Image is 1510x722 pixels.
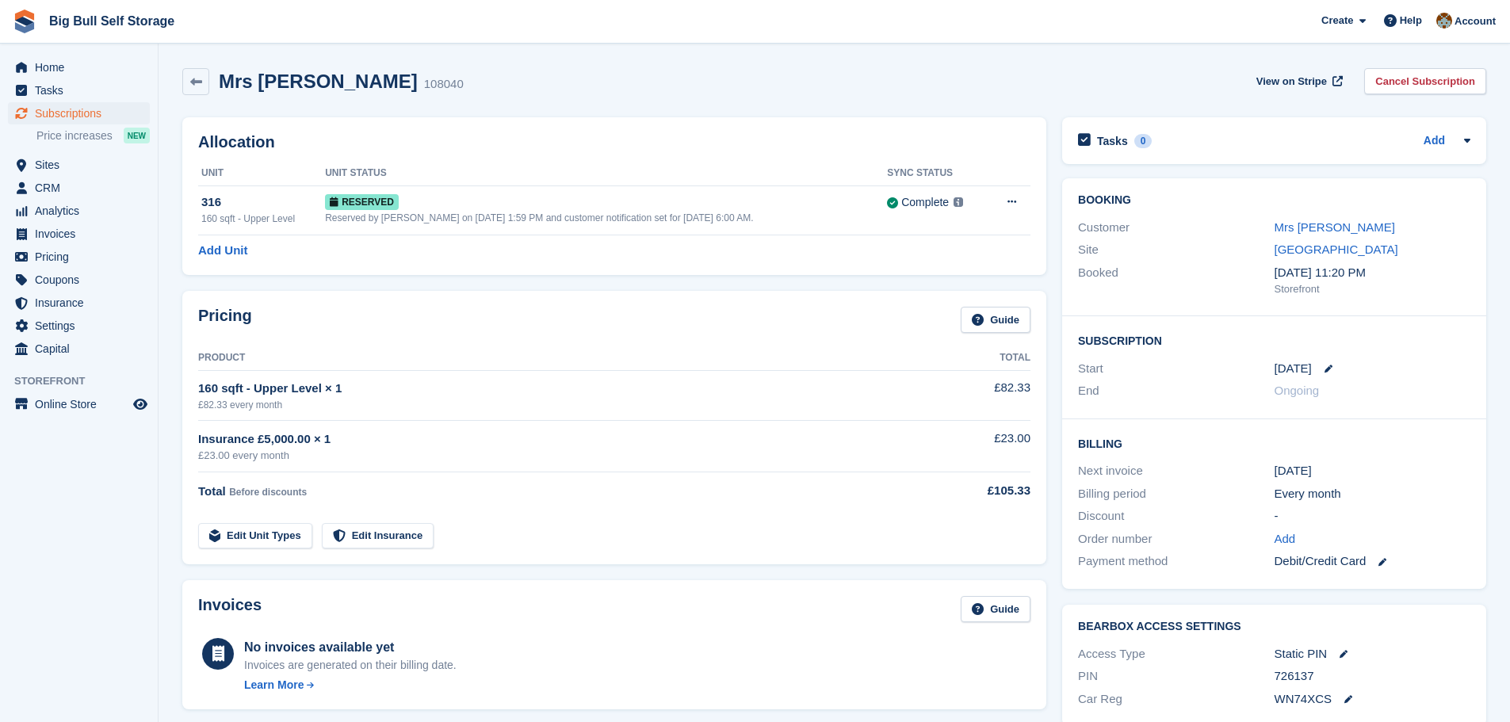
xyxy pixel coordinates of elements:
div: Discount [1078,507,1274,525]
a: Add [1275,530,1296,548]
span: CRM [35,177,130,199]
a: Edit Insurance [322,523,434,549]
span: Total [198,484,226,498]
a: View on Stripe [1250,68,1346,94]
span: Account [1455,13,1496,29]
div: WN74XCS [1275,690,1470,709]
div: 108040 [424,75,464,94]
div: Booked [1078,264,1274,297]
td: £82.33 [902,370,1030,420]
a: [GEOGRAPHIC_DATA] [1275,243,1398,256]
th: Total [902,346,1030,371]
div: Billing period [1078,485,1274,503]
span: Online Store [35,393,130,415]
a: menu [8,269,150,291]
span: Price increases [36,128,113,143]
div: Complete [901,194,949,211]
span: View on Stripe [1256,74,1327,90]
div: Access Type [1078,645,1274,663]
a: menu [8,292,150,314]
div: Debit/Credit Card [1275,552,1470,571]
h2: Invoices [198,596,262,622]
span: Capital [35,338,130,360]
div: Start [1078,360,1274,378]
h2: Pricing [198,307,252,333]
span: Ongoing [1275,384,1320,397]
span: Home [35,56,130,78]
div: Next invoice [1078,462,1274,480]
span: Help [1400,13,1422,29]
div: PIN [1078,667,1274,686]
a: menu [8,315,150,337]
h2: Mrs [PERSON_NAME] [219,71,418,92]
a: menu [8,79,150,101]
th: Sync Status [887,161,987,186]
a: Learn More [244,677,457,693]
img: icon-info-grey-7440780725fd019a000dd9b08b2336e03edf1995a4989e88bcd33f0948082b44.svg [954,197,963,207]
div: NEW [124,128,150,143]
a: Edit Unit Types [198,523,312,549]
span: Settings [35,315,130,337]
div: [DATE] [1275,462,1470,480]
th: Unit [198,161,325,186]
h2: Subscription [1078,332,1470,348]
div: 726137 [1275,667,1470,686]
div: 0 [1134,134,1153,148]
div: Order number [1078,530,1274,548]
div: Reserved by [PERSON_NAME] on [DATE] 1:59 PM and customer notification set for [DATE] 6:00 AM. [325,211,887,225]
a: Guide [961,307,1030,333]
img: Mike Llewellen Palmer [1436,13,1452,29]
span: Analytics [35,200,130,222]
a: menu [8,223,150,245]
div: End [1078,382,1274,400]
span: Sites [35,154,130,176]
h2: Booking [1078,194,1470,207]
div: [DATE] 11:20 PM [1275,264,1470,282]
a: menu [8,246,150,268]
a: Add Unit [198,242,247,260]
div: Invoices are generated on their billing date. [244,657,457,674]
a: menu [8,200,150,222]
h2: Billing [1078,435,1470,451]
h2: Allocation [198,133,1030,151]
div: Site [1078,241,1274,259]
div: Car Reg [1078,690,1274,709]
div: No invoices available yet [244,638,457,657]
div: - [1275,507,1470,525]
th: Product [198,346,902,371]
a: menu [8,177,150,199]
span: Reserved [325,194,399,210]
span: Invoices [35,223,130,245]
div: Payment method [1078,552,1274,571]
time: 2025-10-18 00:00:00 UTC [1275,360,1312,378]
span: Pricing [35,246,130,268]
span: Create [1321,13,1353,29]
a: Cancel Subscription [1364,68,1486,94]
div: 160 sqft - Upper Level [201,212,325,226]
div: £23.00 every month [198,448,902,464]
a: menu [8,338,150,360]
div: Every month [1275,485,1470,503]
div: Insurance £5,000.00 × 1 [198,430,902,449]
a: menu [8,56,150,78]
div: £82.33 every month [198,398,902,412]
a: Add [1424,132,1445,151]
a: Preview store [131,395,150,414]
div: Learn More [244,677,304,693]
div: £105.33 [902,482,1030,500]
span: Insurance [35,292,130,314]
a: menu [8,393,150,415]
a: Price increases NEW [36,127,150,144]
a: menu [8,154,150,176]
th: Unit Status [325,161,887,186]
span: Storefront [14,373,158,389]
a: Big Bull Self Storage [43,8,181,34]
h2: Tasks [1097,134,1128,148]
div: 160 sqft - Upper Level × 1 [198,380,902,398]
a: Mrs [PERSON_NAME] [1275,220,1396,234]
span: Before discounts [229,487,307,498]
div: Static PIN [1275,645,1470,663]
img: stora-icon-8386f47178a22dfd0bd8f6a31ec36ba5ce8667c1dd55bd0f319d3a0aa187defe.svg [13,10,36,33]
span: Tasks [35,79,130,101]
div: Storefront [1275,281,1470,297]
